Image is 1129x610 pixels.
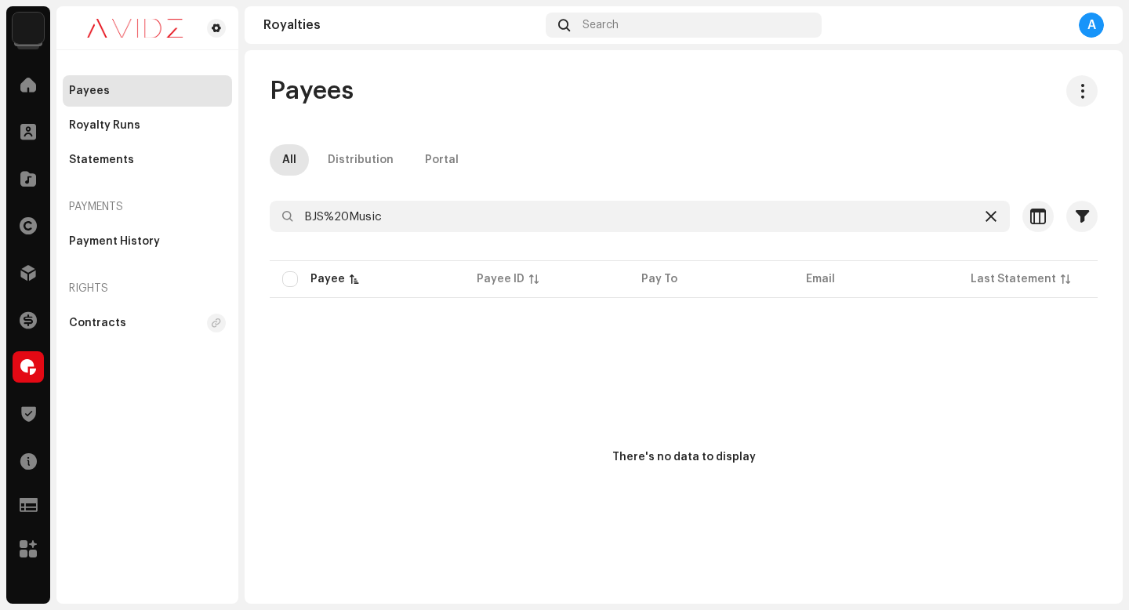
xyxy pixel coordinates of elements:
[612,449,756,466] div: There's no data to display
[69,85,110,97] div: Payees
[583,19,619,31] span: Search
[63,226,232,257] re-m-nav-item: Payment History
[270,75,354,107] span: Payees
[63,188,232,226] re-a-nav-header: Payments
[69,119,140,132] div: Royalty Runs
[270,201,1010,232] input: Search
[328,144,394,176] div: Distribution
[63,110,232,141] re-m-nav-item: Royalty Runs
[69,154,134,166] div: Statements
[282,144,296,176] div: All
[425,144,459,176] div: Portal
[69,235,160,248] div: Payment History
[63,75,232,107] re-m-nav-item: Payees
[263,19,539,31] div: Royalties
[63,270,232,307] re-a-nav-header: Rights
[1079,13,1104,38] div: A
[63,307,232,339] re-m-nav-item: Contracts
[69,317,126,329] div: Contracts
[63,144,232,176] re-m-nav-item: Statements
[13,13,44,44] img: 10d72f0b-d06a-424f-aeaa-9c9f537e57b6
[69,19,201,38] img: 0c631eef-60b6-411a-a233-6856366a70de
